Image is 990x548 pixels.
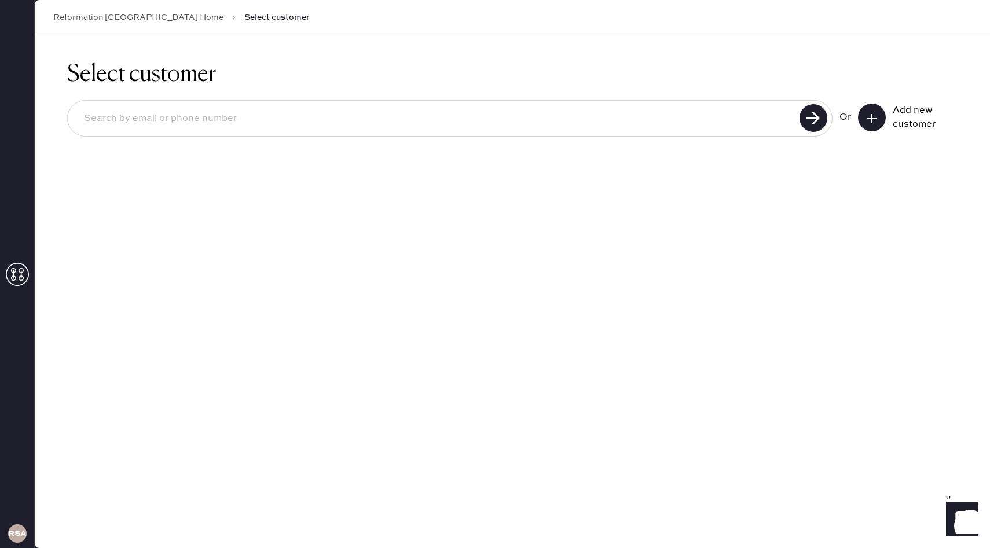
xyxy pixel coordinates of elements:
div: Add new customer [893,104,951,131]
div: Or [839,111,851,124]
h3: RSA [8,529,27,538]
a: Reformation [GEOGRAPHIC_DATA] Home [53,12,223,23]
span: Select customer [244,12,310,23]
input: Search by email or phone number [75,105,796,132]
h1: Select customer [67,61,958,89]
iframe: Front Chat [935,496,985,546]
